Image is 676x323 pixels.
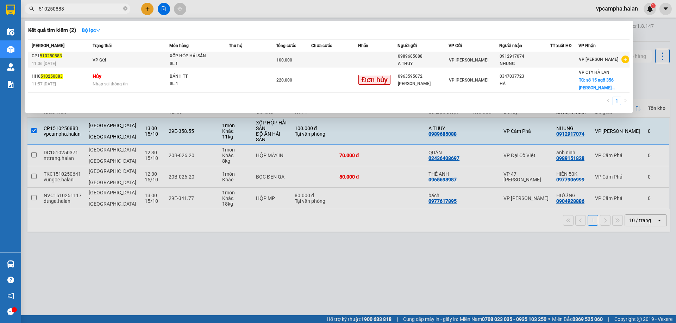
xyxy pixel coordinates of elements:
img: solution-icon [7,81,14,88]
div: 0963595072 [398,73,448,80]
span: Đơn hủy [358,75,390,85]
span: search [29,6,34,11]
span: 510250883 [40,53,62,58]
li: Next Page [621,97,630,105]
div: [PERSON_NAME] [398,80,448,88]
div: BÁNH TT [170,73,223,80]
strong: Hủy [93,73,101,79]
span: VP Gửi [449,43,462,48]
button: Bộ lọcdown [76,25,106,36]
span: Người nhận [499,43,522,48]
span: TT xuất HĐ [550,43,572,48]
div: A THUY [398,60,448,67]
span: close-circle [123,6,127,12]
span: notification [7,292,14,299]
span: [PERSON_NAME] [32,43,64,48]
span: VP Gửi [93,58,106,63]
span: VP CTY HÀ LAN [579,70,609,75]
img: warehouse-icon [7,260,14,268]
div: 0347037723 [500,73,550,80]
button: left [604,97,613,105]
span: right [623,98,627,103]
span: TC: số 15 ngõ 356 [PERSON_NAME]... [579,78,615,90]
div: SL: 1 [170,60,223,68]
div: NHUNG [500,60,550,67]
span: close-circle [123,6,127,11]
span: 220.000 [276,78,292,83]
span: Chưa cước [311,43,332,48]
span: plus-circle [621,56,629,63]
span: Người gửi [398,43,417,48]
img: logo.jpg [9,9,62,44]
span: Trạng thái [93,43,112,48]
span: VP [PERSON_NAME] [449,78,488,83]
div: 0989685088 [398,53,448,60]
span: 11:06 [DATE] [32,61,56,66]
span: Tổng cước [276,43,296,48]
div: 0912917074 [500,53,550,60]
li: 271 - [PERSON_NAME] - [GEOGRAPHIC_DATA] - [GEOGRAPHIC_DATA] [66,17,294,26]
span: VP [PERSON_NAME] [579,57,618,62]
img: warehouse-icon [7,28,14,35]
a: 1 [613,97,621,105]
div: HH0 [32,73,90,80]
span: VP Nhận [578,43,596,48]
strong: Bộ lọc [82,27,101,33]
img: warehouse-icon [7,46,14,53]
span: message [7,308,14,315]
span: down [96,28,101,33]
h3: Kết quả tìm kiếm ( 2 ) [28,27,76,34]
button: right [621,97,630,105]
span: VP [PERSON_NAME] [449,58,488,63]
div: HÀ [500,80,550,88]
input: Tìm tên, số ĐT hoặc mã đơn [39,5,122,13]
img: warehouse-icon [7,63,14,71]
span: 11:57 [DATE] [32,82,56,86]
li: 1 [613,97,621,105]
span: left [606,98,611,103]
li: Previous Page [604,97,613,105]
span: Thu hộ [229,43,242,48]
div: CP1 [32,52,90,60]
div: SL: 4 [170,80,223,88]
span: 100.000 [276,58,292,63]
span: Nhập sai thông tin [93,82,128,86]
span: Món hàng [169,43,189,48]
span: 510250883 [40,74,63,79]
span: Nhãn [358,43,368,48]
span: question-circle [7,277,14,283]
b: GỬI : VP [PERSON_NAME] [9,48,123,59]
div: XỐP HỘP HẢI SẢN [170,52,223,60]
img: logo-vxr [6,5,15,15]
